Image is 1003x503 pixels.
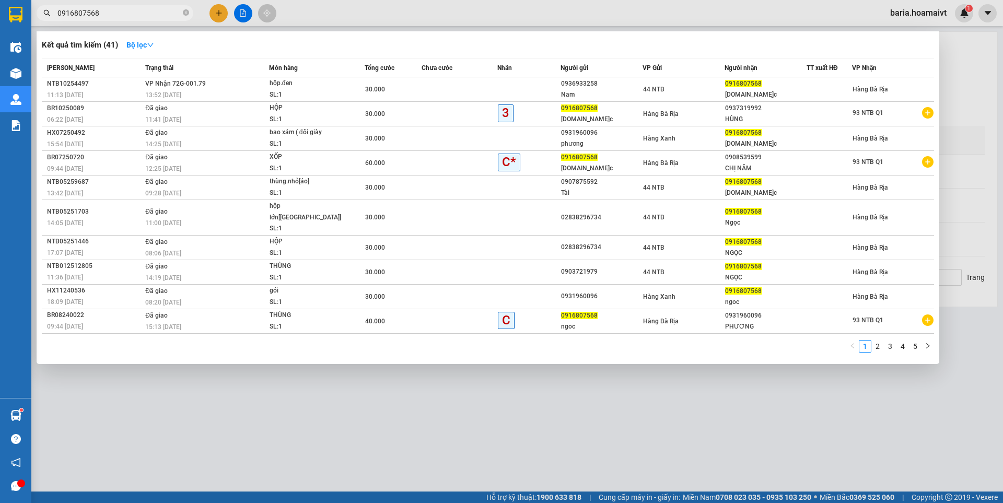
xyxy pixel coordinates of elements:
div: ngoc [561,321,642,332]
span: 08:06 [DATE] [145,250,181,257]
span: notification [11,458,21,467]
a: 2 [872,341,883,352]
div: THÙNG [270,310,348,321]
div: HX07250492 [47,127,142,138]
span: 44 NTB [643,268,664,276]
div: HX11240536 [47,285,142,296]
span: 44 NTB [643,184,664,191]
span: 15:54 [DATE] [47,141,83,148]
div: SL: 1 [270,248,348,259]
span: Nhãn [497,64,512,72]
div: 0908539599 [725,152,806,163]
span: Hàng Bà Rịa [853,86,888,93]
span: 18:09 [DATE] [47,298,83,306]
div: HỘP [270,236,348,248]
span: VP Gửi [643,64,662,72]
div: SL: 1 [270,272,348,284]
span: 0916807568 [725,208,762,215]
div: HỘP [270,102,348,114]
span: Đã giao [145,263,168,270]
div: NGỌC [725,272,806,283]
div: [DOMAIN_NAME]̣c [725,138,806,149]
div: XỐP [270,151,348,163]
div: SL: 1 [270,114,348,125]
span: [PERSON_NAME] [47,64,95,72]
span: Người gửi [561,64,588,72]
a: 1 [859,341,871,352]
span: plus-circle [922,314,934,326]
div: SL: 1 [270,138,348,150]
span: Đã giao [145,104,168,112]
div: NTB012512805 [47,261,142,272]
div: phương [561,138,642,149]
span: 30.000 [365,268,385,276]
span: Hàng Xanh [643,135,675,142]
img: logo-vxr [9,7,22,22]
span: 44 NTB [643,86,664,93]
span: 60.000 [365,159,385,167]
span: 30.000 [365,293,385,300]
span: 06:22 [DATE] [47,116,83,123]
span: plus-circle [922,156,934,168]
span: search [43,9,51,17]
span: 14:05 [DATE] [47,219,83,227]
span: close-circle [183,8,189,18]
span: 93 NTB Q1 [853,317,883,324]
span: 40.000 [365,318,385,325]
span: 0916807568 [725,287,762,295]
div: 02838296734 [561,242,642,253]
div: Nam [561,89,642,100]
div: [DOMAIN_NAME]̣c [725,188,806,198]
span: 17:07 [DATE] [47,249,83,256]
span: 09:44 [DATE] [47,165,83,172]
span: 0916807568 [725,80,762,87]
div: SL: 1 [270,163,348,174]
div: [DOMAIN_NAME]̣c [561,114,642,125]
button: left [846,340,859,353]
span: message [11,481,21,491]
span: Đã giao [145,208,168,215]
span: 14:19 [DATE] [145,274,181,282]
h3: Kết quả tìm kiếm ( 41 ) [42,40,118,51]
span: 93 NTB Q1 [853,109,883,116]
span: Hàng Bà Rịa [853,184,888,191]
span: 09:44 [DATE] [47,323,83,330]
span: 30.000 [365,184,385,191]
div: Tài [561,188,642,198]
span: down [147,41,154,49]
sup: 1 [20,408,23,412]
div: BR07250720 [47,152,142,163]
span: 14:25 [DATE] [145,141,181,148]
span: Hàng Bà Rịa [643,159,679,167]
li: 2 [871,340,884,353]
img: warehouse-icon [10,410,21,421]
div: hộp lớn[[GEOGRAPHIC_DATA]] [270,201,348,223]
div: HÙNG [725,114,806,125]
span: 0916807568 [725,263,762,270]
span: Đã giao [145,238,168,245]
span: 0916807568 [561,104,598,112]
div: bao xám ( đôi giày [270,127,348,138]
div: 0907875592 [561,177,642,188]
span: 15:13 [DATE] [145,323,181,331]
span: 30.000 [365,244,385,251]
span: 93 NTB Q1 [853,158,883,166]
div: BR08240022 [47,310,142,321]
div: [DOMAIN_NAME]̣c [725,89,806,100]
span: 11:00 [DATE] [145,219,181,227]
li: 5 [909,340,922,353]
div: [DOMAIN_NAME]̣c [561,163,642,174]
span: 3 [498,104,514,122]
div: SL: 1 [270,89,348,101]
span: Hàng Bà Rịa [643,110,679,118]
div: ngoc [725,297,806,308]
strong: Bộ lọc [126,41,154,49]
span: Tổng cước [365,64,394,72]
li: Previous Page [846,340,859,353]
div: 0936933258 [561,78,642,89]
span: TT xuất HĐ [807,64,838,72]
img: warehouse-icon [10,94,21,105]
span: VP Nhận [852,64,877,72]
span: Trạng thái [145,64,173,72]
span: Hàng Bà Rịa [853,293,888,300]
